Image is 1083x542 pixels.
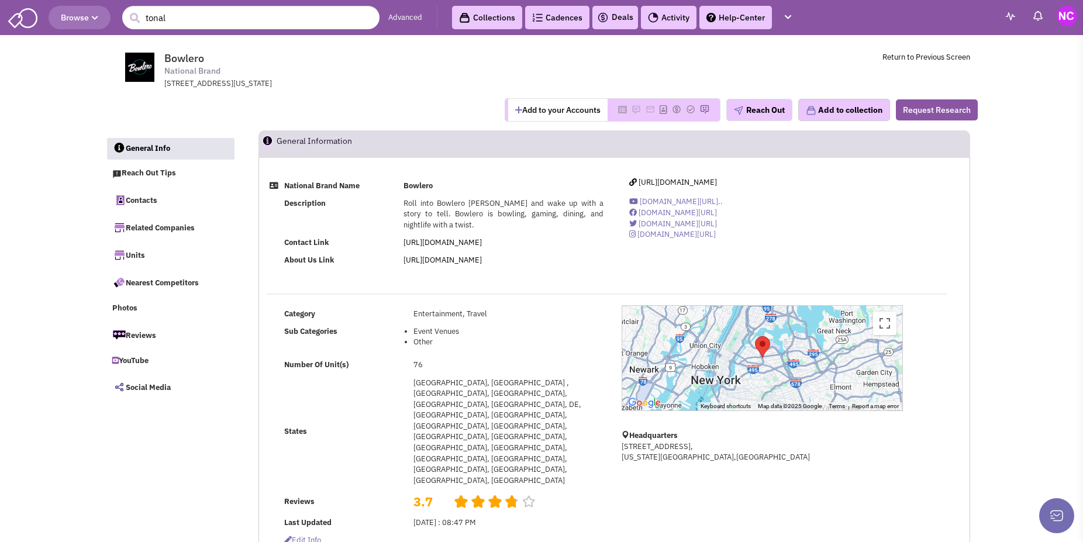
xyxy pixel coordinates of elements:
[873,312,896,335] button: Toggle fullscreen view
[284,326,337,336] b: Sub Categories
[106,375,234,399] a: Social Media
[122,6,380,29] input: Search
[622,441,902,463] p: [STREET_ADDRESS], [US_STATE][GEOGRAPHIC_DATA],[GEOGRAPHIC_DATA]
[629,208,717,218] a: [DOMAIN_NAME][URL]
[508,99,608,121] button: Add to your Accounts
[411,357,607,374] td: 76
[806,105,816,116] img: icon-collection-lavender.png
[403,237,482,247] a: [URL][DOMAIN_NAME]
[798,99,890,121] button: Add to collection
[640,196,723,206] span: [DOMAIN_NAME][URL]..
[637,229,716,239] span: [DOMAIN_NAME][URL]
[284,309,315,319] b: Category
[632,105,641,114] img: Please add to your accounts
[829,403,845,409] a: Terms (opens in new tab)
[277,131,352,157] h2: General Information
[106,215,234,240] a: Related Companies
[106,270,234,295] a: Nearest Competitors
[164,65,220,77] span: National Brand
[284,517,332,527] b: Last Updated
[639,208,717,218] span: [DOMAIN_NAME][URL]
[758,403,822,409] span: Map data ©2025 Google
[106,188,234,212] a: Contacts
[699,6,772,29] a: Help-Center
[629,196,723,206] a: [DOMAIN_NAME][URL]..
[388,12,422,23] a: Advanced
[641,6,696,29] a: Activity
[726,99,792,121] button: Reach Out
[629,177,717,187] a: [URL][DOMAIN_NAME]
[61,12,98,23] span: Browse
[284,360,349,370] b: Number Of Unit(s)
[629,229,716,239] a: [DOMAIN_NAME][URL]
[852,403,899,409] a: Report a map error
[284,198,326,208] b: Description
[646,105,655,114] img: Please add to your accounts
[452,6,522,29] a: Collections
[629,430,678,440] b: Headquarters
[625,395,664,410] a: Open this area in Google Maps (opens a new window)
[734,106,743,115] img: plane.png
[284,181,360,191] b: National Brand Name
[284,237,329,247] b: Contact Link
[1057,6,1077,26] img: Nicole Cardot
[411,305,607,323] td: Entertainment, Travel
[107,138,234,160] a: General Info
[882,52,970,62] a: Return to Previous Screen
[639,177,717,187] span: [URL][DOMAIN_NAME]
[625,395,664,410] img: Google
[686,105,695,114] img: Please add to your accounts
[639,219,717,229] span: [DOMAIN_NAME][URL]
[706,13,716,22] img: help.png
[411,374,607,489] td: [GEOGRAPHIC_DATA], [GEOGRAPHIC_DATA] , [GEOGRAPHIC_DATA], [GEOGRAPHIC_DATA], [GEOGRAPHIC_DATA], [...
[597,11,609,25] img: icon-deals.svg
[755,336,770,358] div: Bowlero
[106,350,234,372] a: YouTube
[648,12,658,23] img: Activity.png
[284,255,334,265] b: About Us Link
[629,219,717,229] a: [DOMAIN_NAME][URL]
[896,99,978,120] button: Request Research
[413,493,445,499] h2: 3.7
[413,326,603,337] li: Event Venues
[8,6,37,28] img: SmartAdmin
[700,105,709,114] img: Please add to your accounts
[597,11,633,25] a: Deals
[403,181,433,191] b: Bowlero
[49,6,111,29] button: Browse
[106,298,234,320] a: Photos
[701,402,751,410] button: Keyboard shortcuts
[164,51,204,65] span: Bowlero
[284,426,307,436] b: States
[403,198,603,230] span: Roll into Bowlero [PERSON_NAME] and wake up with a story to tell. Bowlero is bowling, gaming, din...
[403,255,482,265] a: [URL][DOMAIN_NAME]
[106,243,234,267] a: Units
[411,514,607,531] td: [DATE] : 08:47 PM
[672,105,681,114] img: Please add to your accounts
[106,163,234,185] a: Reach Out Tips
[113,53,166,82] img: www.bowlero.com
[106,323,234,347] a: Reviews
[525,6,589,29] a: Cadences
[164,78,470,89] div: [STREET_ADDRESS][US_STATE]
[284,496,315,506] b: Reviews
[532,13,543,22] img: Cadences_logo.png
[459,12,470,23] img: icon-collection-lavender-black.svg
[413,337,603,348] li: Other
